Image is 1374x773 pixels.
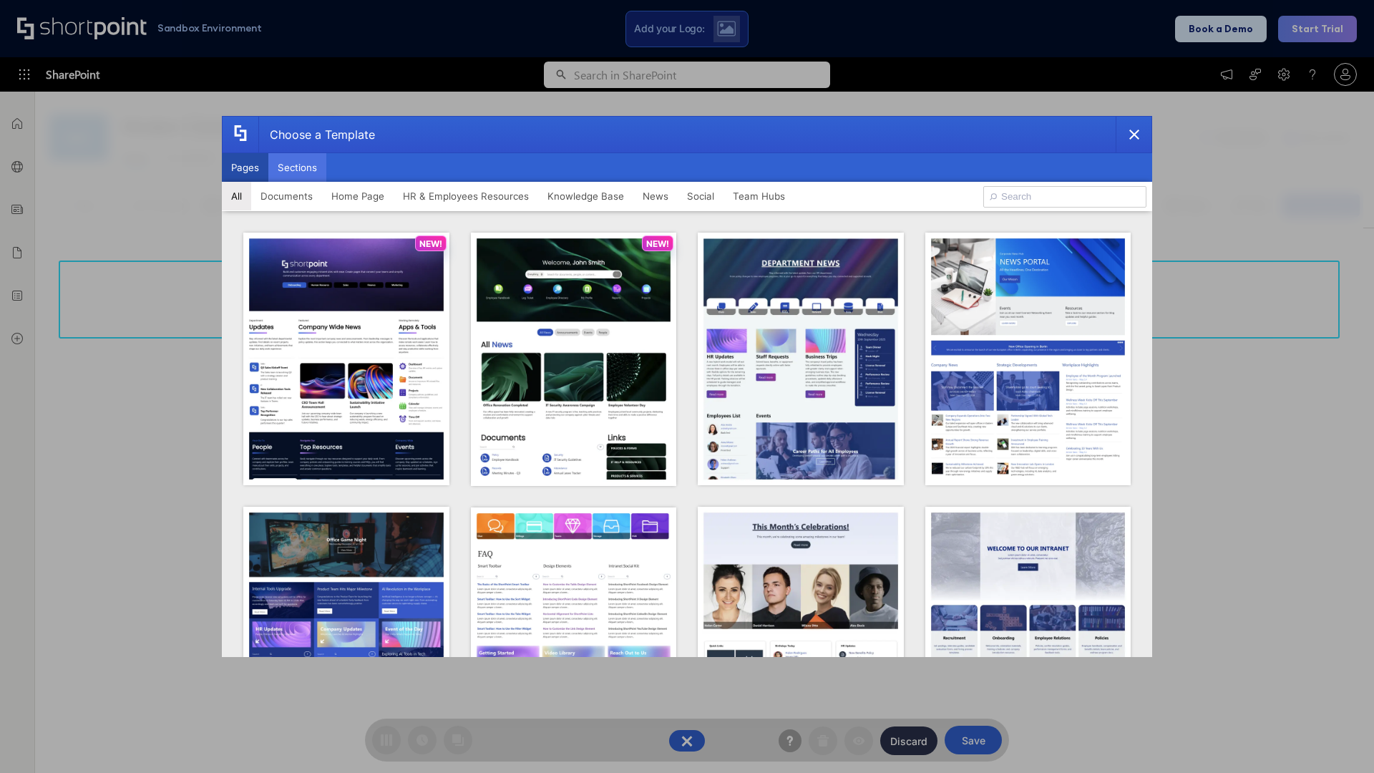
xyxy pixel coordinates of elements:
div: Choose a Template [258,117,375,152]
button: Social [678,182,723,210]
button: News [633,182,678,210]
div: template selector [222,116,1152,657]
p: NEW! [646,238,669,249]
button: Pages [222,153,268,182]
button: All [222,182,251,210]
input: Search [983,186,1146,208]
button: Home Page [322,182,394,210]
button: Sections [268,153,326,182]
button: Knowledge Base [538,182,633,210]
button: Documents [251,182,322,210]
button: HR & Employees Resources [394,182,538,210]
iframe: Chat Widget [1302,704,1374,773]
p: NEW! [419,238,442,249]
button: Team Hubs [723,182,794,210]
